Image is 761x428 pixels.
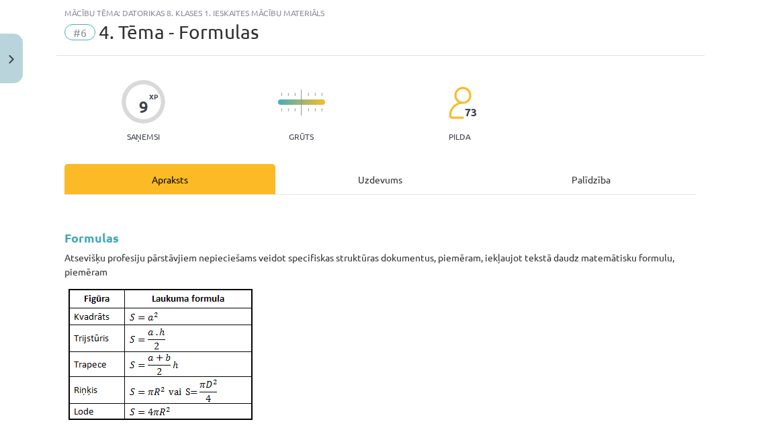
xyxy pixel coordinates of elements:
[281,93,282,96] img: icon-short-line-57e1e144782c952c97e751825c79c345078a6d821885a25fce030b3d8c18986b.svg
[308,108,309,112] img: icon-short-line-57e1e144782c952c97e751825c79c345078a6d821885a25fce030b3d8c18986b.svg
[64,230,119,245] strong: Formulas
[64,8,697,17] div: Mācību tēma: Datorikas 8. klases 1. ieskaites mācību materiāls
[139,97,148,116] div: 9
[64,164,275,194] div: Apraksts
[9,55,14,64] img: icon-close-lesson-0947bae3869378f0d4975bcd49f059093ad1ed9edebbc8119c70593378902aed.svg
[301,89,302,116] img: icon-long-line-d9ea69661e0d244f92f715978eff75569469978d946b2353a9bb055b3ed8787d.svg
[448,86,472,120] img: students-c634bb4e5e11cddfef0936a35e636f08e4e9abd3cc4e673bd6f9a4125e45ecb1.svg
[465,106,477,118] span: 73
[294,93,296,96] img: icon-short-line-57e1e144782c952c97e751825c79c345078a6d821885a25fce030b3d8c18986b.svg
[281,108,282,112] img: icon-short-line-57e1e144782c952c97e751825c79c345078a6d821885a25fce030b3d8c18986b.svg
[449,132,470,141] p: pilda
[294,108,296,112] img: icon-short-line-57e1e144782c952c97e751825c79c345078a6d821885a25fce030b3d8c18986b.svg
[149,93,158,100] span: XP
[321,108,322,112] img: icon-short-line-57e1e144782c952c97e751825c79c345078a6d821885a25fce030b3d8c18986b.svg
[275,164,486,194] div: Uzdevums
[287,93,289,96] img: icon-short-line-57e1e144782c952c97e751825c79c345078a6d821885a25fce030b3d8c18986b.svg
[287,108,289,112] img: icon-short-line-57e1e144782c952c97e751825c79c345078a6d821885a25fce030b3d8c18986b.svg
[308,93,309,96] img: icon-short-line-57e1e144782c952c97e751825c79c345078a6d821885a25fce030b3d8c18986b.svg
[122,132,165,141] p: Saņemsi
[314,108,316,112] img: icon-short-line-57e1e144782c952c97e751825c79c345078a6d821885a25fce030b3d8c18986b.svg
[289,132,314,141] p: Grūts
[321,93,322,96] img: icon-short-line-57e1e144782c952c97e751825c79c345078a6d821885a25fce030b3d8c18986b.svg
[99,21,259,43] span: 4. Tēma - Formulas
[64,251,697,279] p: Atsevišķu profesiju pārstāvjiem nepieciešams veidot specifiskas struktūras dokumentus, piemēram, ...
[64,24,95,40] span: #6
[486,164,697,194] div: Palīdzība
[314,93,316,96] img: icon-short-line-57e1e144782c952c97e751825c79c345078a6d821885a25fce030b3d8c18986b.svg
[64,287,255,423] img: 2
